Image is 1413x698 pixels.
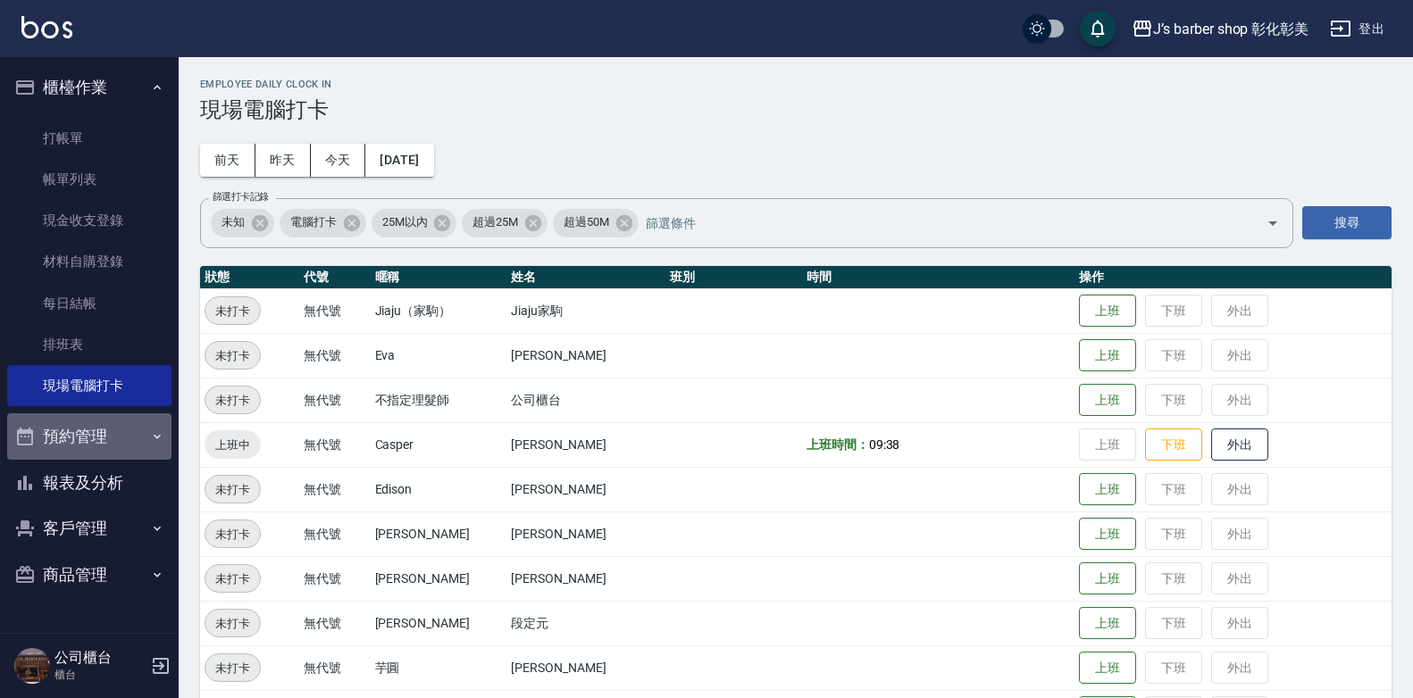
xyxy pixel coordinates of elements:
span: 電腦打卡 [280,213,347,231]
a: 每日結帳 [7,283,171,324]
span: 09:38 [869,437,900,452]
td: [PERSON_NAME] [506,511,665,556]
div: 電腦打卡 [280,209,366,237]
td: 公司櫃台 [506,378,665,422]
div: 25M以內 [372,209,457,237]
span: 未打卡 [205,569,260,588]
button: 上班 [1079,607,1136,640]
button: 登出 [1323,12,1392,46]
td: [PERSON_NAME] [506,333,665,378]
button: save [1080,11,1116,46]
button: 今天 [311,144,366,177]
td: 無代號 [299,467,370,511]
button: 上班 [1079,339,1136,372]
h3: 現場電腦打卡 [200,97,1392,122]
td: 無代號 [299,333,370,378]
a: 現金收支登錄 [7,200,171,241]
a: 現場電腦打卡 [7,365,171,406]
div: 超過50M [553,209,639,237]
div: 超過25M [462,209,548,237]
button: 客戶管理 [7,505,171,552]
span: 未打卡 [205,346,260,365]
button: 上班 [1079,562,1136,595]
span: 未打卡 [205,302,260,320]
button: 前天 [200,144,255,177]
th: 姓名 [506,266,665,289]
td: [PERSON_NAME] [371,511,507,556]
td: 無代號 [299,422,370,467]
th: 時間 [802,266,1075,289]
td: Eva [371,333,507,378]
span: 未打卡 [205,614,260,633]
span: 超過25M [462,213,529,231]
th: 狀態 [200,266,299,289]
button: 報表及分析 [7,460,171,506]
img: Person [14,648,50,684]
h2: Employee Daily Clock In [200,79,1392,90]
h5: 公司櫃台 [54,649,146,667]
label: 篩選打卡記錄 [213,190,269,204]
td: [PERSON_NAME] [506,422,665,467]
span: 未打卡 [205,525,260,544]
th: 操作 [1074,266,1392,289]
th: 暱稱 [371,266,507,289]
img: Logo [21,16,72,38]
p: 櫃台 [54,667,146,683]
td: [PERSON_NAME] [371,601,507,645]
td: Edison [371,467,507,511]
button: [DATE] [365,144,433,177]
button: J’s barber shop 彰化彰美 [1125,11,1316,47]
td: 無代號 [299,511,370,556]
th: 代號 [299,266,370,289]
b: 上班時間： [807,437,869,452]
span: 未打卡 [205,659,260,677]
button: 昨天 [255,144,311,177]
span: 未打卡 [205,391,260,410]
button: 上班 [1079,384,1136,417]
td: 無代號 [299,556,370,601]
td: 無代號 [299,645,370,690]
td: [PERSON_NAME] [506,556,665,601]
input: 篩選條件 [641,207,1235,238]
button: 上班 [1079,473,1136,506]
td: 無代號 [299,378,370,422]
td: [PERSON_NAME] [506,467,665,511]
div: J’s barber shop 彰化彰美 [1153,18,1308,40]
button: 下班 [1145,428,1202,461]
td: 不指定理髮師 [371,378,507,422]
td: [PERSON_NAME] [506,645,665,690]
div: 未知 [211,209,274,237]
button: 上班 [1079,518,1136,551]
span: 未知 [211,213,255,231]
td: Casper [371,422,507,467]
button: 商品管理 [7,552,171,598]
button: 外出 [1211,428,1268,461]
span: 超過50M [553,213,620,231]
th: 班別 [665,266,802,289]
span: 25M以內 [372,213,439,231]
a: 打帳單 [7,118,171,159]
td: 芋圓 [371,645,507,690]
button: 上班 [1079,295,1136,328]
td: 無代號 [299,601,370,645]
td: 無代號 [299,288,370,333]
td: 段定元 [506,601,665,645]
span: 未打卡 [205,480,260,499]
a: 材料自購登錄 [7,241,171,282]
button: Open [1258,209,1287,237]
a: 帳單列表 [7,159,171,200]
button: 預約管理 [7,413,171,460]
td: Jiaju（家駒） [371,288,507,333]
td: [PERSON_NAME] [371,556,507,601]
button: 櫃檯作業 [7,64,171,111]
button: 搜尋 [1302,206,1392,239]
a: 排班表 [7,324,171,365]
td: Jiaju家駒 [506,288,665,333]
button: 上班 [1079,652,1136,685]
span: 上班中 [205,436,261,454]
